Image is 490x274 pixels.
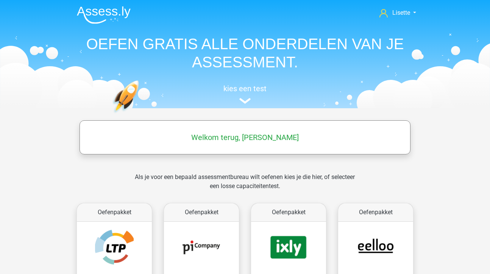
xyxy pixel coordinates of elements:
img: Assessly [77,6,131,24]
h5: Welkom terug, [PERSON_NAME] [83,133,407,142]
a: Lisette [376,8,419,17]
img: oefenen [112,80,168,149]
div: Als je voor een bepaald assessmentbureau wilt oefenen kies je die hier, of selecteer een losse ca... [129,173,361,200]
h5: kies een test [71,84,419,93]
a: kies een test [71,84,419,104]
img: assessment [239,98,251,104]
span: Lisette [392,9,410,16]
h1: OEFEN GRATIS ALLE ONDERDELEN VAN JE ASSESSMENT. [71,35,419,71]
